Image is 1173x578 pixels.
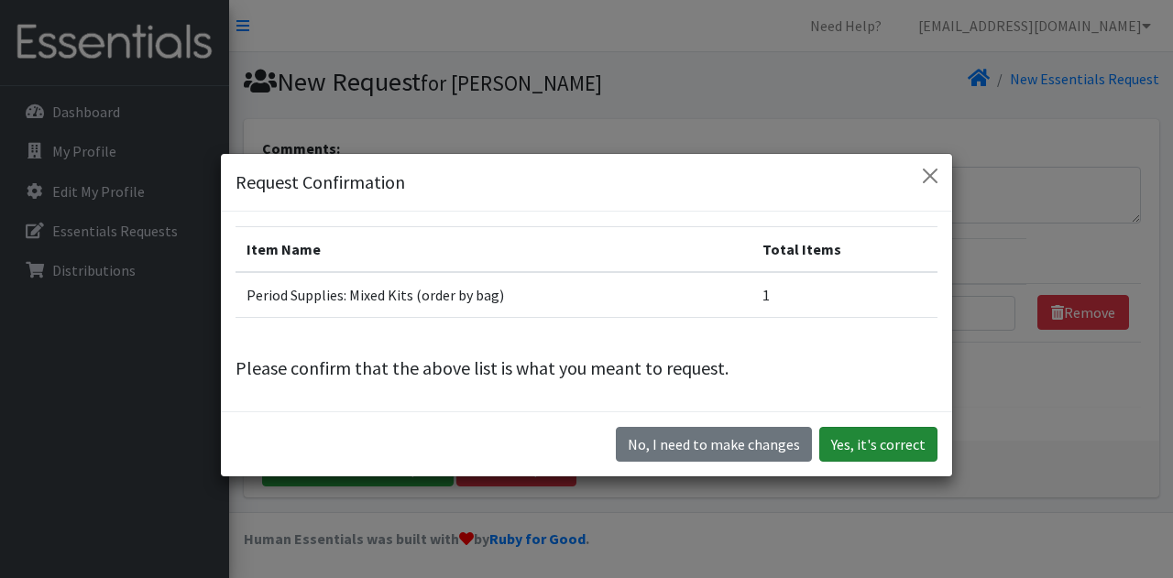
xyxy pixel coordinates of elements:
[236,226,751,272] th: Item Name
[751,226,937,272] th: Total Items
[751,272,937,318] td: 1
[236,272,751,318] td: Period Supplies: Mixed Kits (order by bag)
[819,427,937,462] button: Yes, it's correct
[915,161,945,191] button: Close
[236,354,937,382] p: Please confirm that the above list is what you meant to request.
[616,427,812,462] button: No I need to make changes
[236,169,405,196] h5: Request Confirmation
